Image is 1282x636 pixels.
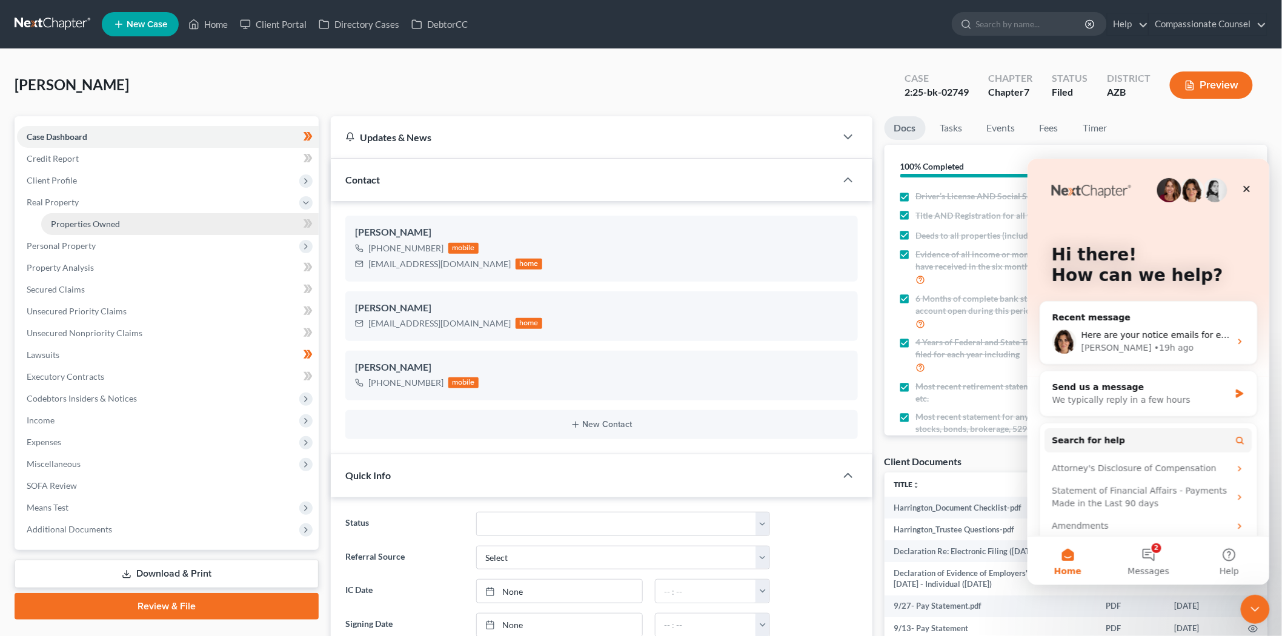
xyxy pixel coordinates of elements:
[101,408,142,417] span: Messages
[17,366,319,388] a: Executory Contracts
[355,420,848,429] button: New Contact
[885,540,1097,562] td: Declaration Re: Electronic Filing ([DATE])
[81,378,161,426] button: Messages
[54,183,124,196] div: [PERSON_NAME]
[162,378,242,426] button: Help
[25,326,203,351] div: Statement of Financial Affairs - Payments Made in the Last 90 days
[17,126,319,148] a: Case Dashboard
[656,580,756,603] input: -- : --
[27,349,59,360] span: Lawsuits
[477,580,642,603] a: None
[27,480,77,491] span: SOFA Review
[355,301,848,316] div: [PERSON_NAME]
[1096,595,1164,617] td: PDF
[885,595,1097,617] td: 9/27- Pay Statement.pdf
[1052,85,1088,99] div: Filed
[885,518,1097,540] td: Harrington_Trustee Questions-pdf
[916,210,1058,222] span: Title AND Registration for all vehicles
[127,20,167,29] span: New Case
[931,116,972,140] a: Tasks
[1241,595,1270,624] iframe: Intercom live chat
[885,497,1097,518] td: Harrington_Document Checklist-pdf
[988,71,1032,85] div: Chapter
[17,279,319,300] a: Secured Claims
[916,411,1161,447] span: Most recent statement for any other type of financial account, stocks, bonds, brokerage, 529 (edu...
[27,306,127,316] span: Unsecured Priority Claims
[15,560,319,588] a: Download & Print
[27,415,55,425] span: Income
[916,190,1076,202] span: Driver’s License AND Social Security Card.
[339,512,470,536] label: Status
[405,13,474,35] a: DebtorCC
[913,482,920,489] i: unfold_more
[516,318,542,329] div: home
[27,437,61,447] span: Expenses
[27,328,142,338] span: Unsecured Nonpriority Claims
[27,197,79,207] span: Real Property
[916,293,1161,317] span: 6 Months of complete bank statements for each and every bank account open during this period
[127,183,166,196] div: • 19h ago
[27,240,96,251] span: Personal Property
[18,356,225,379] div: Amendments
[27,262,94,273] span: Property Analysis
[905,85,969,99] div: 2:25-bk-02749
[355,360,848,375] div: [PERSON_NAME]
[1074,116,1117,140] a: Timer
[18,321,225,356] div: Statement of Financial Affairs - Payments Made in the Last 90 days
[1024,86,1029,98] span: 7
[25,235,202,248] div: We typically reply in a few hours
[27,408,54,417] span: Home
[15,593,319,620] a: Review & File
[17,300,319,322] a: Unsecured Priority Claims
[355,225,848,240] div: [PERSON_NAME]
[976,13,1087,35] input: Search by name...
[18,299,225,321] div: Attorney's Disclosure of Compensation
[345,469,391,481] span: Quick Info
[41,213,319,235] a: Properties Owned
[1030,116,1069,140] a: Fees
[1149,13,1267,35] a: Compassionate Counsel
[916,230,1086,242] span: Deeds to all properties (including timeshares)
[368,317,511,330] div: [EMAIL_ADDRESS][DOMAIN_NAME]
[1052,71,1088,85] div: Status
[27,131,87,142] span: Case Dashboard
[894,480,920,489] a: Titleunfold_more
[51,219,120,229] span: Properties Owned
[885,562,1097,595] td: Declaration of Evidence of Employers' Payments [DATE] - Individual ([DATE])
[368,242,443,254] div: [PHONE_NUMBER]
[885,116,926,140] a: Docs
[1170,71,1253,99] button: Preview
[25,222,202,235] div: Send us a message
[313,13,405,35] a: Directory Cases
[25,276,98,288] span: Search for help
[27,524,112,534] span: Additional Documents
[516,259,542,270] div: home
[25,303,203,316] div: Attorney's Disclosure of Compensation
[1164,595,1238,617] td: [DATE]
[182,13,234,35] a: Home
[12,212,230,258] div: Send us a messageWe typically reply in a few hours
[15,76,129,93] span: [PERSON_NAME]
[1107,85,1151,99] div: AZB
[885,455,962,468] div: Client Documents
[27,284,85,294] span: Secured Claims
[208,19,230,41] div: Close
[339,579,470,603] label: IC Date
[916,248,1161,273] span: Evidence of all income or monetary support, of any kind, you have received in the six months prio...
[27,175,77,185] span: Client Profile
[18,270,225,294] button: Search for help
[27,502,68,512] span: Means Test
[27,459,81,469] span: Miscellaneous
[345,131,822,144] div: Updates & News
[905,71,969,85] div: Case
